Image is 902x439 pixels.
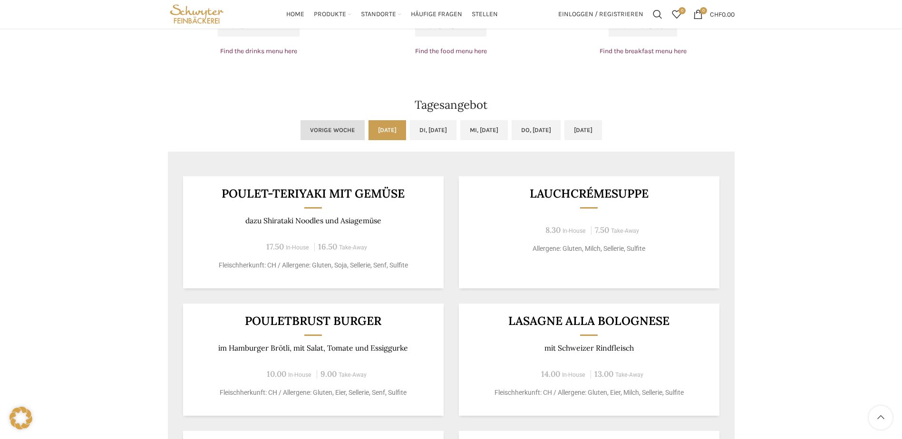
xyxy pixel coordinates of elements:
p: Fleischherkunft: CH / Allergene: Gluten, Eier, Sellerie, Senf, Sulfite [194,388,432,398]
span: Häufige Fragen [411,10,462,19]
span: Take-Away [339,372,367,378]
h2: Tagesangebot [168,99,735,111]
span: 10.00 [267,369,286,379]
a: Di, [DATE] [410,120,456,140]
p: im Hamburger Brötli, mit Salat, Tomate und Essiggurke [194,344,432,353]
span: Home [286,10,304,19]
a: Scroll to top button [869,406,892,429]
span: 0 [679,7,686,14]
span: In-House [562,372,585,378]
span: CHF [710,10,722,18]
span: 7.50 [595,225,609,235]
p: Allergene: Gluten, Milch, Sellerie, Sulfite [470,244,708,254]
h3: LASAGNE ALLA BOLOGNESE [470,315,708,327]
span: Produkte [314,10,346,19]
span: 0 [700,7,707,14]
bdi: 0.00 [710,10,735,18]
a: [DATE] [564,120,602,140]
span: Stellen [472,10,498,19]
span: In-House [563,228,586,234]
a: Produkte [314,5,351,24]
p: mit Schweizer Rindfleisch [470,344,708,353]
p: Fleischherkunft: CH / Allergene: Gluten, Eier, Milch, Sellerie, Sulfite [470,388,708,398]
span: 14.00 [541,369,560,379]
span: Take-Away [339,244,367,251]
a: Standorte [361,5,401,24]
h3: Pouletbrust Burger [194,315,432,327]
span: 16.50 [318,241,337,252]
span: Take-Away [611,228,639,234]
a: Stellen [472,5,498,24]
div: Main navigation [231,5,553,24]
a: [DATE] [369,120,406,140]
p: Fleischherkunft: CH / Allergene: Gluten, Soja, Sellerie, Senf, Sulfite [194,260,432,270]
span: Standorte [361,10,396,19]
h3: Lauchcrémesuppe [470,188,708,200]
a: Vorige Woche [301,120,365,140]
span: 9.00 [320,369,337,379]
span: 13.00 [594,369,613,379]
a: Do, [DATE] [512,120,561,140]
a: Suchen [648,5,667,24]
a: Find the breakfast menu here [600,47,687,55]
p: dazu Shirataki Noodles und Asiagemüse [194,216,432,225]
a: Einloggen / Registrieren [553,5,648,24]
h3: Poulet-Teriyaki mit Gemüse [194,188,432,200]
a: Find the food menu here [415,47,487,55]
a: Find the drinks menu here [220,47,297,55]
a: Home [286,5,304,24]
a: Site logo [168,10,226,18]
span: Einloggen / Registrieren [558,11,643,18]
a: Mi, [DATE] [460,120,508,140]
span: 8.30 [545,225,561,235]
span: In-House [288,372,311,378]
div: Meine Wunschliste [667,5,686,24]
a: 0 [667,5,686,24]
span: In-House [286,244,309,251]
a: 0 CHF0.00 [689,5,739,24]
span: Take-Away [615,372,643,378]
span: 17.50 [266,241,284,252]
a: Häufige Fragen [411,5,462,24]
